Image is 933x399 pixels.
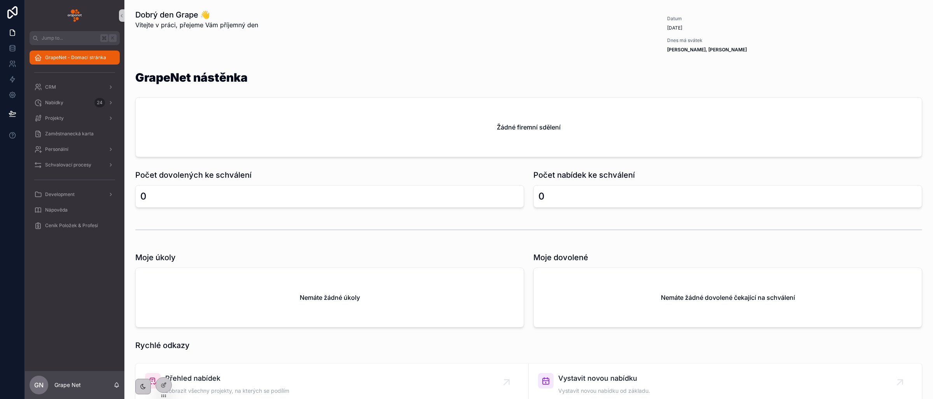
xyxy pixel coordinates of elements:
[45,115,64,121] span: Projekty
[45,191,75,198] span: Development
[558,387,650,395] span: Vystavit novou nabídku od základu.
[30,80,120,94] a: CRM
[45,207,68,213] span: Nápověda
[54,381,81,389] p: Grape Net
[30,203,120,217] a: Nápověda
[30,142,120,156] a: Personální
[68,9,82,22] img: App logo
[533,170,635,180] h1: Počet nabídek ke schválení
[94,98,105,107] div: 24
[30,96,120,110] a: Nabídky24
[30,111,120,125] a: Projekty
[538,190,545,203] div: 0
[558,373,650,384] span: Vystavit novou nabídku
[661,293,795,302] h2: Nemáte žádné dovolené čekající na schválení
[45,131,94,137] span: Zaměstnanecká karta
[30,31,120,45] button: Jump to...K
[667,25,778,31] span: [DATE]
[667,37,778,44] span: Dnes má svátek
[45,146,68,152] span: Personální
[135,252,176,263] h1: Moje úkoly
[30,187,120,201] a: Development
[34,380,44,390] span: GN
[667,16,778,22] span: Datum
[45,100,63,106] span: Nabídky
[135,340,190,351] h1: Rychlé odkazy
[30,51,120,65] a: GrapeNet - Domací stránka
[165,373,289,384] span: Přehled nabídek
[42,35,97,41] span: Jump to...
[533,252,588,263] h1: Moje dovolené
[30,219,120,233] a: Ceník Položek & Profesí
[135,170,252,180] h1: Počet dovolených ke schválení
[135,20,258,30] span: Vítejte v práci, přejeme Vám příjemný den
[110,35,116,41] span: K
[30,127,120,141] a: Zaměstnanecká karta
[45,222,98,229] span: Ceník Položek & Profesí
[45,162,91,168] span: Schvalovací procesy
[667,47,747,52] strong: [PERSON_NAME], [PERSON_NAME]
[140,190,147,203] div: 0
[45,84,56,90] span: CRM
[300,293,360,302] h2: Nemáte žádné úkoly
[45,54,106,61] span: GrapeNet - Domací stránka
[497,122,561,132] h2: Žádné firemní sdělení
[25,45,124,243] div: scrollable content
[165,387,289,395] span: Zobrazit všechny projekty, na kterých se podílím
[30,158,120,172] a: Schvalovací procesy
[135,72,248,83] h1: GrapeNet nástěnka
[135,9,258,20] h1: Dobrý den Grape 👋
